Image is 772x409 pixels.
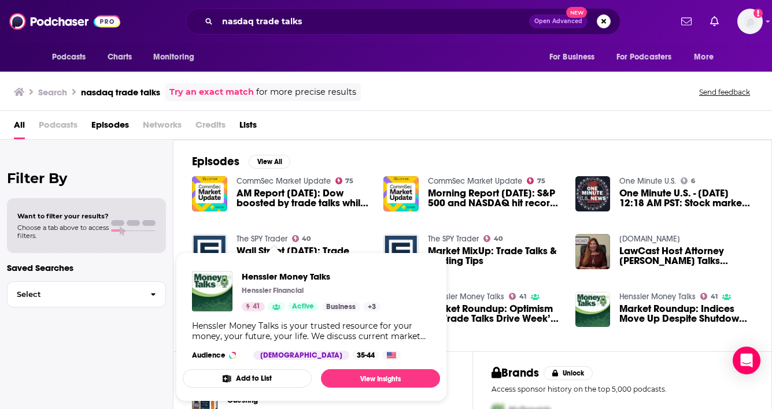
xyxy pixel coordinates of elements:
[14,116,25,139] span: All
[39,116,77,139] span: Podcasts
[352,351,379,360] div: 35-44
[143,116,182,139] span: Networks
[575,176,611,211] img: One Minute U.S. - June 28, 2025 - 12:18 AM PST: Stock market today: S&P 500, Nasdaq pull back fro...
[256,85,356,99] span: for more precise results
[619,246,753,266] span: LawCast Host Attorney [PERSON_NAME] Talks NASDAQ Capital Market Benefits
[9,10,120,32] img: Podchaser - Follow, Share and Rate Podcasts
[677,12,696,31] a: Show notifications dropdown
[192,176,227,211] img: AM Report 27 Jul 18: Dow boosted by trade talks while NASDAQ hit by Facebook
[575,234,611,269] img: LawCast Host Attorney Laura Anthony Talks NASDAQ Capital Market Benefits
[17,212,109,220] span: Want to filter your results?
[529,14,588,28] button: Open AdvancedNew
[494,236,503,241] span: 40
[527,177,545,184] a: 75
[237,176,331,186] a: CommSec Market Update
[322,302,360,311] a: Business
[7,281,166,307] button: Select
[91,116,129,139] a: Episodes
[519,294,526,299] span: 41
[192,321,431,341] div: Henssler Money Talks is your trusted resource for your money, your future, your life. We discuss ...
[145,46,209,68] button: open menu
[335,177,354,184] a: 75
[253,351,349,360] div: [DEMOGRAPHIC_DATA]
[733,347,760,374] div: Open Intercom Messenger
[383,234,419,269] img: Market MixUp: Trade Talks & Trading Tips
[619,292,696,302] a: Henssler Money Talks
[737,9,763,34] span: Logged in as megcassidy
[541,46,610,68] button: open menu
[8,291,141,298] span: Select
[249,155,290,169] button: View All
[691,179,695,184] span: 6
[428,246,562,266] span: Market MixUp: Trade Talks & Trading Tips
[237,188,370,208] span: AM Report [DATE]: Dow boosted by trade talks while NASDAQ hit by Facebook
[242,286,304,295] p: Henssler Financial
[534,18,582,24] span: Open Advanced
[52,49,86,65] span: Podcasts
[737,9,763,34] img: User Profile
[616,49,672,65] span: For Podcasters
[619,234,680,244] a: LawCast.com
[44,46,101,68] button: open menu
[242,302,265,311] a: 41
[428,176,522,186] a: CommSec Market Update
[681,177,695,184] a: 6
[192,271,232,311] img: Henssler Money Talks
[619,246,753,266] a: LawCast Host Attorney Laura Anthony Talks NASDAQ Capital Market Benefits
[537,179,545,184] span: 75
[237,234,287,244] a: The SPY Trader
[492,385,753,393] p: Access sponsor history on the top 5,000 podcasts.
[153,49,194,65] span: Monitoring
[575,292,611,327] img: Market Roundup: Indices Move Up Despite Shutdown and Trade Talks
[239,116,257,139] a: Lists
[428,304,562,324] a: Market Roundup: Optimism on Trade Talks Drive Week’s Rally to All-Time Highs
[292,235,311,242] a: 40
[566,7,587,18] span: New
[192,154,290,169] a: EpisodesView All
[609,46,689,68] button: open menu
[292,301,314,313] span: Active
[253,301,260,313] span: 41
[737,9,763,34] button: Show profile menu
[100,46,139,68] a: Charts
[287,302,319,311] a: Active
[242,271,381,282] a: Henssler Money Talks
[428,234,479,244] a: The SPY Trader
[17,224,109,240] span: Choose a tab above to access filters.
[38,87,67,98] h3: Search
[700,293,718,300] a: 41
[81,87,160,98] h3: nasdaq trade talks
[237,188,370,208] a: AM Report 27 Jul 18: Dow boosted by trade talks while NASDAQ hit by Facebook
[428,188,562,208] span: Morning Report [DATE]: S&P 500 and NASDAQ hit record highs on Vietnam trade deal
[108,49,132,65] span: Charts
[549,49,595,65] span: For Business
[686,46,728,68] button: open menu
[509,293,526,300] a: 41
[321,369,440,388] a: View Insights
[619,304,753,324] a: Market Roundup: Indices Move Up Despite Shutdown and Trade Talks
[619,176,676,186] a: One Minute U.S.
[619,188,753,208] a: One Minute U.S. - June 28, 2025 - 12:18 AM PST: Stock market today: S&P 500, Nasdaq pull back fro...
[192,351,244,360] h3: Audience
[492,366,540,380] h2: Brands
[7,170,166,187] h2: Filter By
[302,236,311,241] span: 40
[428,292,504,302] a: Henssler Money Talks
[192,234,227,269] img: Wall Street Friday: Trade Talks & Tariff Tightrope
[183,369,312,388] button: Add to List
[383,176,419,211] a: Morning Report 03 Jul 25: S&P 500 and NASDAQ hit record highs on Vietnam trade deal
[169,85,254,99] a: Try an exact match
